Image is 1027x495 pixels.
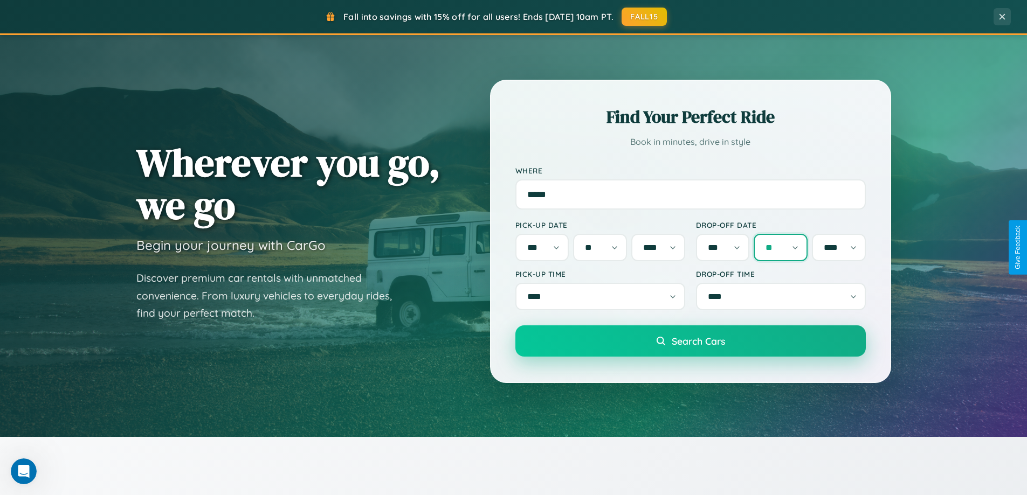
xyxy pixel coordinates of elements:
label: Where [515,166,866,175]
iframe: Intercom live chat [11,458,37,484]
h2: Find Your Perfect Ride [515,105,866,129]
span: Fall into savings with 15% off for all users! Ends [DATE] 10am PT. [343,11,614,22]
label: Drop-off Date [696,220,866,229]
label: Pick-up Time [515,269,685,278]
p: Book in minutes, drive in style [515,134,866,150]
h1: Wherever you go, we go [136,141,440,226]
label: Drop-off Time [696,269,866,278]
button: Search Cars [515,325,866,357]
span: Search Cars [672,335,725,347]
p: Discover premium car rentals with unmatched convenience. From luxury vehicles to everyday rides, ... [136,269,406,322]
button: FALL15 [622,8,667,26]
div: Give Feedback [1014,226,1022,269]
label: Pick-up Date [515,220,685,229]
h3: Begin your journey with CarGo [136,237,326,253]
